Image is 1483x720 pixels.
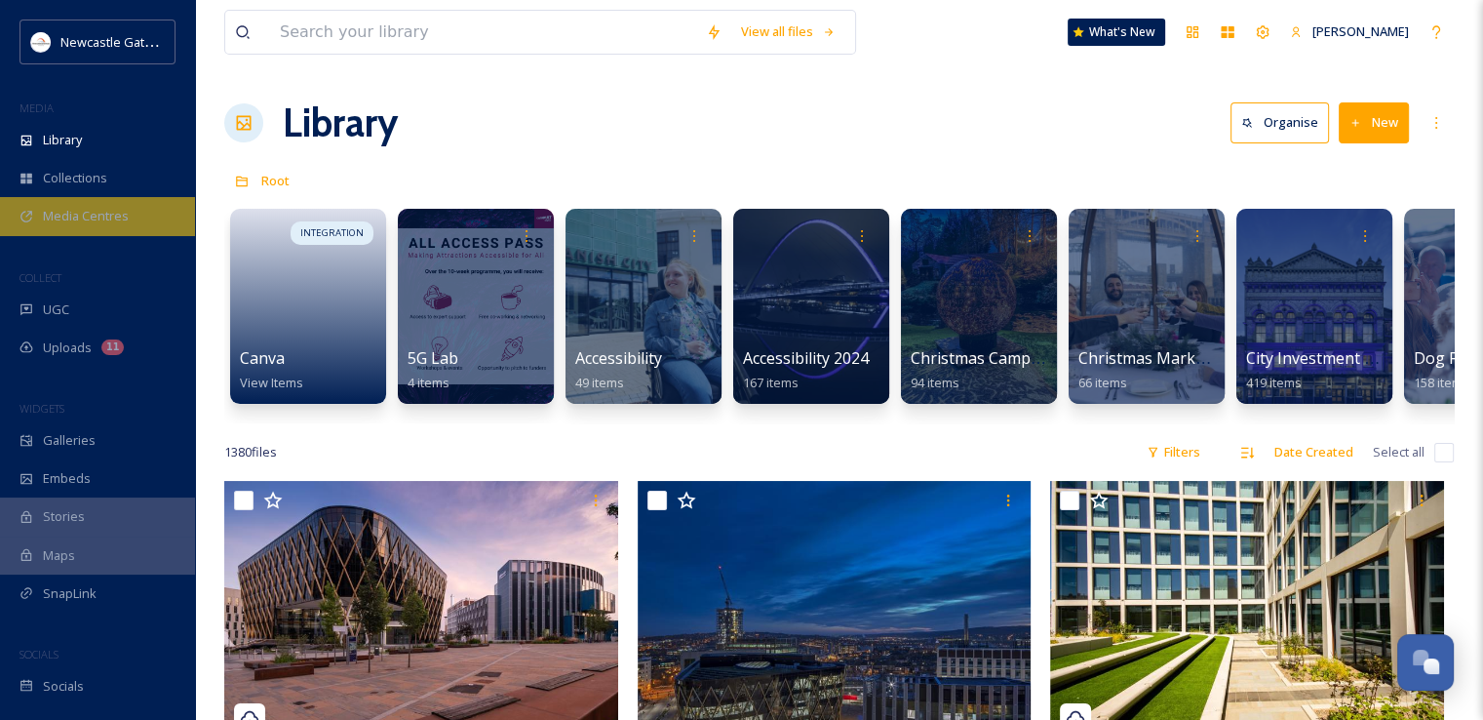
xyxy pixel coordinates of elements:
[743,349,869,391] a: Accessibility 2024167 items
[1078,347,1218,369] span: Christmas Markets
[575,347,662,369] span: Accessibility
[1137,433,1210,471] div: Filters
[43,207,129,225] span: Media Centres
[283,94,398,152] a: Library
[408,347,458,369] span: 5G Lab
[43,169,107,187] span: Collections
[1078,349,1218,391] a: Christmas Markets66 items
[101,340,124,355] div: 11
[43,546,75,565] span: Maps
[743,347,869,369] span: Accessibility 2024
[240,374,303,391] span: View Items
[911,374,959,391] span: 94 items
[1312,22,1409,40] span: [PERSON_NAME]
[1373,443,1424,461] span: Select all
[1246,349,1418,391] a: City Investment Images419 items
[43,300,69,319] span: UGC
[43,339,92,357] span: Uploads
[20,647,59,661] span: SOCIALS
[1230,102,1329,142] button: Organise
[270,11,696,54] input: Search your library
[1246,347,1418,369] span: City Investment Images
[224,199,392,404] a: INTEGRATIONCanvaView Items
[1265,433,1363,471] div: Date Created
[743,374,799,391] span: 167 items
[20,100,54,115] span: MEDIA
[60,32,240,51] span: Newcastle Gateshead Initiative
[261,169,290,192] a: Root
[1339,102,1409,142] button: New
[20,401,64,416] span: WIDGETS
[43,431,96,450] span: Galleries
[20,270,61,285] span: COLLECT
[261,172,290,189] span: Root
[43,677,84,696] span: Socials
[43,507,85,526] span: Stories
[31,32,51,52] img: DqD9wEUd_400x400.jpg
[408,374,449,391] span: 4 items
[300,226,364,240] span: INTEGRATION
[1414,374,1469,391] span: 158 items
[1397,634,1454,691] button: Open Chat
[43,584,97,603] span: SnapLink
[911,349,1063,391] a: Christmas Campaign94 items
[731,13,845,51] a: View all files
[1068,19,1165,46] a: What's New
[43,131,82,149] span: Library
[911,347,1063,369] span: Christmas Campaign
[575,349,662,391] a: Accessibility49 items
[224,443,277,461] span: 1380 file s
[1280,13,1419,51] a: [PERSON_NAME]
[1246,374,1302,391] span: 419 items
[1230,102,1339,142] a: Organise
[43,469,91,488] span: Embeds
[575,374,624,391] span: 49 items
[1078,374,1127,391] span: 66 items
[240,347,285,369] span: Canva
[408,349,458,391] a: 5G Lab4 items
